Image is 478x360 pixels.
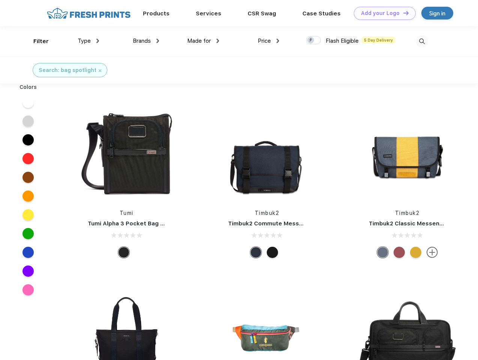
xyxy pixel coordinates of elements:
div: Black [118,247,129,258]
a: Timbuk2 Classic Messenger Bag [369,220,462,227]
img: filter_cancel.svg [99,69,101,72]
a: Timbuk2 Commute Messenger Bag [228,220,329,227]
img: dropdown.png [277,39,279,43]
img: func=resize&h=266 [77,102,176,202]
span: Type [78,37,91,44]
img: desktop_search.svg [416,35,428,48]
img: func=resize&h=266 [217,102,317,202]
span: Flash Eligible [326,37,359,44]
div: Add your Logo [361,10,400,16]
img: fo%20logo%202.webp [45,7,133,20]
div: Eco Black [267,247,278,258]
a: Tumi Alpha 3 Pocket Bag Small [88,220,176,227]
span: 5 Day Delivery [362,37,395,43]
img: dropdown.png [96,39,99,43]
div: Search: bag spotlight [39,66,96,74]
a: Sign in [421,7,453,19]
div: Sign in [429,9,445,18]
img: more.svg [427,247,438,258]
span: Price [258,37,271,44]
span: Made for [187,37,211,44]
a: Products [143,10,170,17]
img: func=resize&h=266 [358,102,457,202]
img: dropdown.png [156,39,159,43]
div: Eco Lightbeam [377,247,388,258]
img: DT [403,11,409,15]
div: Eco Amber [410,247,421,258]
a: Timbuk2 [255,210,280,216]
img: dropdown.png [216,39,219,43]
div: Filter [33,37,49,46]
div: Eco Nautical [250,247,262,258]
div: Colors [14,83,43,91]
div: Eco Collegiate Red [394,247,405,258]
span: Brands [133,37,151,44]
a: Tumi [120,210,134,216]
a: Timbuk2 [395,210,420,216]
